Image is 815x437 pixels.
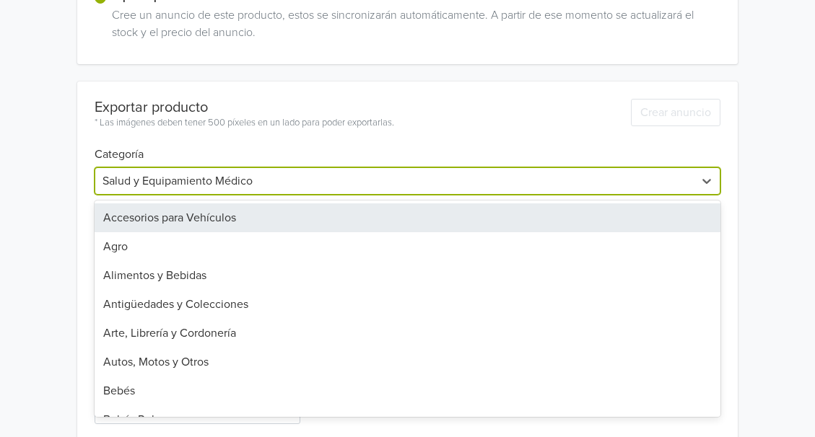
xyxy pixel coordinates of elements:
[106,6,721,47] div: Cree un anuncio de este producto, estos se sincronizarán automáticamente. A partir de ese momento...
[95,116,394,131] div: * Las imágenes deben tener 500 píxeles en un lado para poder exportarlas.
[95,319,721,348] div: Arte, Librería y Cordonería
[95,232,721,261] div: Agro
[631,99,720,126] button: Crear anuncio
[95,203,721,232] div: Accesorios para Vehículos
[95,261,721,290] div: Alimentos y Bebidas
[95,348,721,376] div: Autos, Motos y Otros
[95,131,721,162] h6: Categoría
[95,290,721,319] div: Antigüedades y Colecciones
[95,99,394,116] div: Exportar producto
[95,376,721,405] div: Bebés
[95,405,721,434] div: Bebés Reborn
